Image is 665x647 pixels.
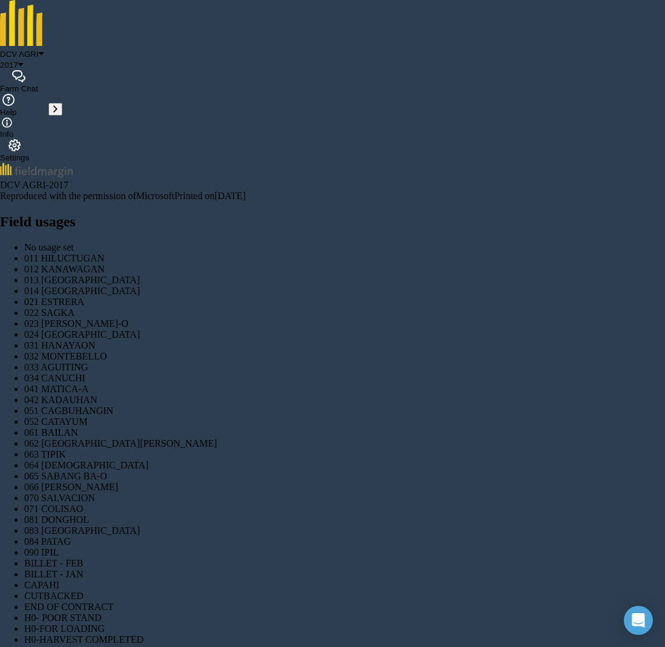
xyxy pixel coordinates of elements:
[24,514,665,525] div: 081 DONGHOL
[24,460,665,471] div: 064 [DEMOGRAPHIC_DATA]
[24,275,665,286] div: 013 [GEOGRAPHIC_DATA]
[24,569,665,580] div: BILLET - JAN
[24,602,665,613] div: END OF CONTRACT
[24,351,665,362] div: 032 MONTEBELLO
[174,191,246,201] span: Printed on [DATE]
[24,253,665,264] div: 011 HILUCTUGAN
[24,438,665,449] div: 062 [GEOGRAPHIC_DATA][PERSON_NAME]
[24,547,665,558] div: 090 IPIL
[7,139,22,151] img: A cog icon
[24,395,665,406] div: 042 KADAUHAN
[24,373,665,384] div: 034 CANUCHI
[24,416,665,427] div: 052 CATAYUM
[24,449,665,460] div: 063 TIPIK
[24,384,665,395] div: 041 MATICA-A
[1,94,16,106] img: A question mark icon
[24,318,665,329] div: 023 [PERSON_NAME]-O
[24,536,665,547] div: 084 PATAG
[24,558,665,569] div: BILLET - FEB
[24,471,665,482] div: 065 SABANG BA-O
[24,264,665,275] div: 012 KANAWAGAN
[24,580,665,591] div: CAPAHI
[24,525,665,536] div: 083 [GEOGRAPHIC_DATA]
[24,613,665,623] div: H0- POOR STAND
[24,427,665,438] div: 061 BAILAN
[24,504,665,514] div: 071 COLISAO
[24,634,665,645] div: H0-HARVEST COMPLETED
[624,606,653,635] div: Open Intercom Messenger
[24,286,665,297] div: 014 [GEOGRAPHIC_DATA]
[24,623,665,634] div: H0-FOR LOADING
[24,362,665,373] div: 033 AGUITING
[24,307,665,318] div: 022 SAGKA
[24,340,665,351] div: 031 HANAYAON
[24,329,665,340] div: 024 [GEOGRAPHIC_DATA]
[2,117,12,128] img: svg+xml;base64,PHN2ZyB4bWxucz0iaHR0cDovL3d3dy53My5vcmcvMjAwMC9zdmciIHdpZHRoPSIxNyIgaGVpZ2h0PSIxNy...
[24,406,665,416] div: 051 CAGBUHANGIN
[24,297,665,307] div: 021 ESTRERA
[24,242,665,253] div: No usage set
[24,591,665,602] div: CUTBACKED
[12,70,26,82] img: Two speech bubbles overlapping with the left bubble in the forefront
[24,482,665,493] div: 066 [PERSON_NAME]
[24,493,665,504] div: 070 SALVACION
